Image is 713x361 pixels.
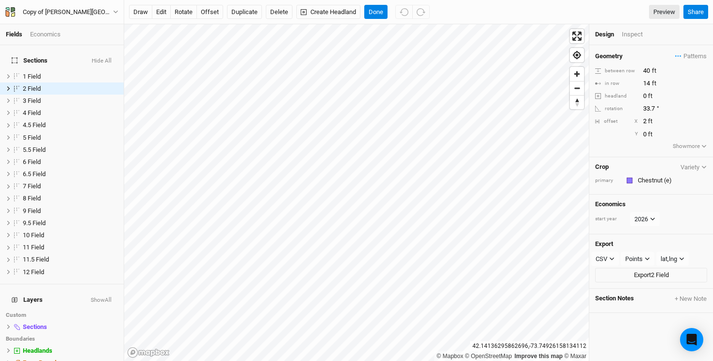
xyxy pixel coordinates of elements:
a: Preview [649,5,680,19]
div: Inspect [622,30,656,39]
div: 1 Field [23,73,118,81]
span: 5 Field [23,134,41,141]
button: Done [364,5,388,19]
div: headland [595,93,638,100]
button: lat,lng [656,252,689,266]
div: 11 Field [23,244,118,251]
button: Share [683,5,708,19]
div: 6 Field [23,158,118,166]
span: 7 Field [23,182,41,190]
div: 6.5 Field [23,170,118,178]
a: Improve this map [515,353,563,360]
div: between row [595,67,638,75]
div: Copy of [PERSON_NAME][GEOGRAPHIC_DATA] [23,7,113,17]
div: 2 Field [23,85,118,93]
span: Patterns [675,51,707,61]
span: 6.5 Field [23,170,46,178]
span: 11.5 Field [23,256,49,263]
button: rotate [170,5,197,19]
button: + New Note [674,295,707,303]
button: Copy of [PERSON_NAME][GEOGRAPHIC_DATA] [5,7,119,17]
span: 9 Field [23,207,41,214]
span: 5.5 Field [23,146,46,153]
button: Reset bearing to north [570,95,584,109]
div: 4.5 Field [23,121,118,129]
a: Mapbox logo [127,347,170,358]
span: 6 Field [23,158,41,165]
span: Enter fullscreen [570,29,584,43]
button: Hide All [91,58,112,65]
button: draw [129,5,152,19]
span: Sections [23,323,47,330]
div: Open Intercom Messenger [680,328,703,351]
div: lat,lng [661,254,677,264]
div: 7 Field [23,182,118,190]
span: Layers [12,296,43,304]
button: Create Headland [296,5,360,19]
h4: Crop [595,163,609,171]
div: 5 Field [23,134,118,142]
div: 5.5 Field [23,146,118,154]
div: 42.14136295862696 , -73.74926158134112 [470,341,589,351]
div: Points [625,254,643,264]
span: 1 Field [23,73,41,80]
button: edit [152,5,171,19]
span: Headlands [23,347,52,354]
div: in row [595,80,638,87]
button: Delete [266,5,292,19]
div: 10 Field [23,231,118,239]
button: CSV [591,252,619,266]
h4: Geometry [595,52,623,60]
a: Mapbox [437,353,463,360]
div: Design [595,30,614,39]
div: rotation [595,105,638,113]
span: Sections [12,57,48,65]
span: 8 Field [23,195,41,202]
h4: Export [595,240,707,248]
div: Economics [30,30,61,39]
button: Showmore [672,142,708,151]
span: 2 Field [23,85,41,92]
button: Export2 Field [595,268,707,282]
a: Maxar [564,353,586,360]
div: X [634,118,638,125]
div: offset [604,118,617,125]
div: Copy of Opal Grove Farm [23,7,113,17]
button: Find my location [570,48,584,62]
button: Undo (^z) [395,5,413,19]
span: 12 Field [23,268,44,276]
button: Redo (^Z) [412,5,430,19]
div: 11.5 Field [23,256,118,263]
span: Reset bearing to north [570,96,584,109]
span: 3 Field [23,97,41,104]
button: 2026 [630,212,660,227]
button: Points [621,252,654,266]
div: 9 Field [23,207,118,215]
div: Y [604,131,638,138]
span: 11 Field [23,244,44,251]
span: 10 Field [23,231,44,239]
a: OpenStreetMap [465,353,512,360]
div: Sections [23,323,118,331]
button: Zoom out [570,81,584,95]
button: Duplicate [227,5,262,19]
div: 4 Field [23,109,118,117]
span: 4 Field [23,109,41,116]
span: 9.5 Field [23,219,46,227]
canvas: Map [124,24,589,361]
a: Fields [6,31,22,38]
button: offset [196,5,223,19]
div: 9.5 Field [23,219,118,227]
input: Chestnut (e) [635,175,707,186]
div: primary [595,177,619,184]
button: Patterns [675,51,707,62]
div: Headlands [23,347,118,355]
button: Zoom in [570,67,584,81]
div: 12 Field [23,268,118,276]
h4: Economics [595,200,707,208]
span: 4.5 Field [23,121,46,129]
button: Variety [680,164,707,171]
